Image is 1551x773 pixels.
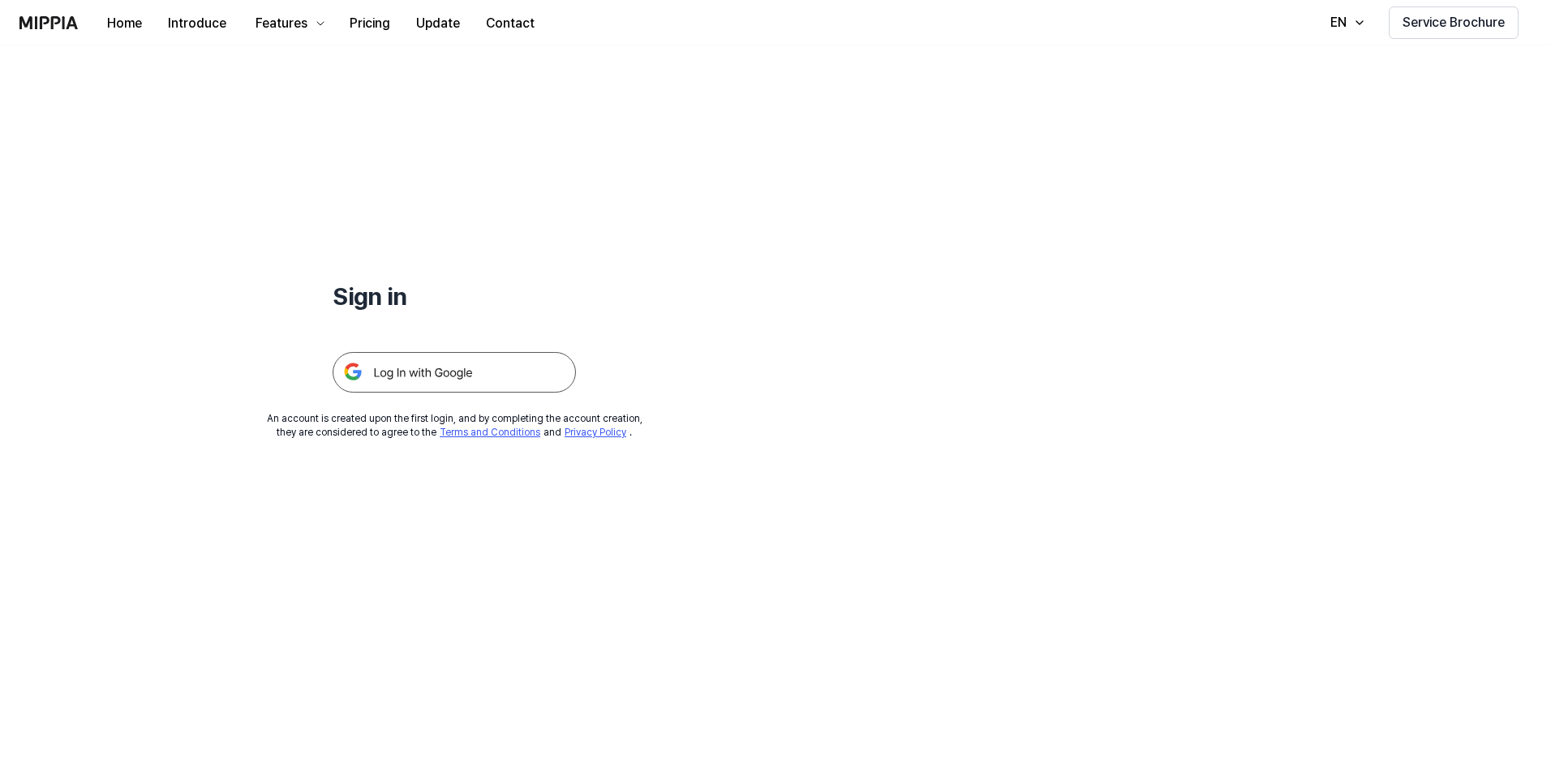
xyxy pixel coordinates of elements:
button: Home [94,7,155,40]
a: Terms and Conditions [440,427,540,438]
h1: Sign in [333,279,576,313]
div: EN [1327,13,1350,32]
a: Update [403,1,473,45]
img: 구글 로그인 버튼 [333,352,576,393]
button: Service Brochure [1389,6,1519,39]
button: Update [403,7,473,40]
a: Privacy Policy [565,427,626,438]
button: Introduce [155,7,239,40]
img: logo [19,16,78,29]
div: An account is created upon the first login, and by completing the account creation, they are cons... [267,412,642,440]
button: Contact [473,7,548,40]
div: Features [252,14,311,33]
button: Pricing [337,7,403,40]
button: Features [239,7,337,40]
button: EN [1314,6,1376,39]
